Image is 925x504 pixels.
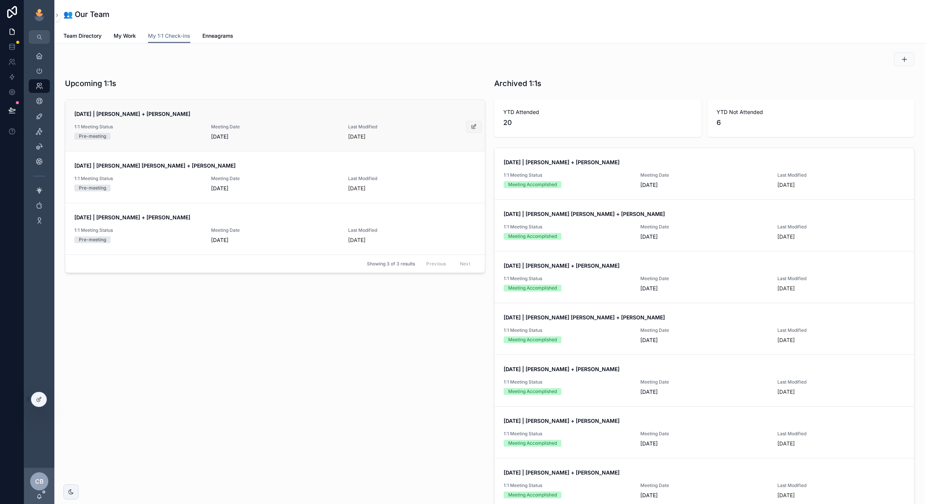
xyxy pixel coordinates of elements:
span: 20 [503,117,692,128]
a: My 1:1 Check-ins [148,29,190,43]
span: 1:1 Meeting Status [504,172,631,178]
span: [DATE] [640,285,768,292]
span: My Work [114,32,136,40]
div: Pre-meeting [79,133,106,140]
span: [DATE] [640,440,768,447]
span: Last Modified [777,327,905,333]
span: [DATE] [211,236,339,244]
strong: [DATE] | [PERSON_NAME] + [PERSON_NAME] [504,366,620,372]
a: [DATE] | [PERSON_NAME] + [PERSON_NAME]1:1 Meeting StatusPre-meetingMeeting Date[DATE]Last Modifie... [65,100,485,151]
span: Meeting Date [211,124,339,130]
strong: [DATE] | [PERSON_NAME] + [PERSON_NAME] [504,262,620,269]
strong: [DATE] | [PERSON_NAME] [PERSON_NAME] + [PERSON_NAME] [504,211,665,217]
span: Meeting Date [640,224,768,230]
span: 1:1 Meeting Status [504,327,631,333]
span: 1:1 Meeting Status [504,431,631,437]
span: 1:1 Meeting Status [504,379,631,385]
span: Last Modified [777,431,905,437]
span: [DATE] [211,185,339,192]
span: 1:1 Meeting Status [74,176,202,182]
span: Last Modified [348,176,476,182]
span: Last Modified [777,379,905,385]
span: Team Directory [63,32,102,40]
span: Last Modified [777,276,905,282]
span: Last Modified [777,224,905,230]
a: [DATE] | [PERSON_NAME] + [PERSON_NAME]1:1 Meeting StatusMeeting AccomplishedMeeting Date[DATE]Las... [495,148,914,199]
span: CB [35,477,44,486]
p: [DATE] [348,133,365,140]
strong: [DATE] | [PERSON_NAME] + [PERSON_NAME] [504,418,620,424]
strong: [DATE] | [PERSON_NAME] + [PERSON_NAME] [504,159,620,165]
p: [DATE] [777,285,795,292]
span: Meeting Date [640,172,768,178]
a: [DATE] | [PERSON_NAME] + [PERSON_NAME]1:1 Meeting StatusMeeting AccomplishedMeeting Date[DATE]Las... [495,251,914,303]
span: Last Modified [348,124,476,130]
span: Meeting Date [640,482,768,489]
div: Meeting Accomplished [508,181,557,188]
strong: [DATE] | [PERSON_NAME] + [PERSON_NAME] [74,214,190,220]
span: 6 [717,117,906,128]
span: [DATE] [640,492,768,499]
a: [DATE] | [PERSON_NAME] + [PERSON_NAME]1:1 Meeting StatusMeeting AccomplishedMeeting Date[DATE]Las... [495,406,914,458]
span: YTD Not Attended [717,108,906,116]
p: [DATE] [777,440,795,447]
span: Meeting Date [640,431,768,437]
a: [DATE] | [PERSON_NAME] + [PERSON_NAME]1:1 Meeting StatusPre-meetingMeeting Date[DATE]Last Modifie... [65,203,485,254]
h1: 👥 Our Team [63,9,109,20]
strong: [DATE] | [PERSON_NAME] + [PERSON_NAME] [74,111,190,117]
span: 1:1 Meeting Status [504,482,631,489]
a: Enneagrams [202,29,233,44]
p: [DATE] [777,388,795,396]
a: Team Directory [63,29,102,44]
a: [DATE] | [PERSON_NAME] [PERSON_NAME] + [PERSON_NAME]1:1 Meeting StatusPre-meetingMeeting Date[DAT... [65,151,485,203]
a: My Work [114,29,136,44]
div: Pre-meeting [79,236,106,243]
strong: [DATE] | [PERSON_NAME] + [PERSON_NAME] [504,469,620,476]
img: App logo [33,9,45,21]
span: 1:1 Meeting Status [74,227,202,233]
span: Meeting Date [640,276,768,282]
span: Enneagrams [202,32,233,40]
span: Meeting Date [640,379,768,385]
a: [DATE] | [PERSON_NAME] + [PERSON_NAME]1:1 Meeting StatusMeeting AccomplishedMeeting Date[DATE]Las... [495,354,914,406]
strong: [DATE] | [PERSON_NAME] [PERSON_NAME] + [PERSON_NAME] [504,314,665,321]
div: Meeting Accomplished [508,440,557,447]
span: Meeting Date [211,227,339,233]
div: Meeting Accomplished [508,336,557,343]
span: Meeting Date [211,176,339,182]
span: [DATE] [640,388,768,396]
span: [DATE] [640,233,768,240]
span: My 1:1 Check-ins [148,32,190,40]
span: YTD Attended [503,108,692,116]
h1: Upcoming 1:1s [65,78,116,89]
p: [DATE] [777,492,795,499]
span: Last Modified [777,482,905,489]
span: 1:1 Meeting Status [504,276,631,282]
span: [DATE] [640,181,768,189]
p: [DATE] [777,336,795,344]
h1: Archived 1:1s [494,78,541,89]
p: [DATE] [777,181,795,189]
a: [DATE] | [PERSON_NAME] [PERSON_NAME] + [PERSON_NAME]1:1 Meeting StatusMeeting AccomplishedMeeting... [495,199,914,251]
div: Meeting Accomplished [508,492,557,498]
p: [DATE] [348,185,365,192]
span: Showing 3 of 3 results [367,261,415,267]
span: 1:1 Meeting Status [504,224,631,230]
span: Last Modified [777,172,905,178]
div: scrollable content [24,44,54,237]
p: [DATE] [777,233,795,240]
span: [DATE] [211,133,339,140]
a: [DATE] | [PERSON_NAME] [PERSON_NAME] + [PERSON_NAME]1:1 Meeting StatusMeeting AccomplishedMeeting... [495,303,914,354]
span: [DATE] [640,336,768,344]
p: [DATE] [348,236,365,244]
span: Meeting Date [640,327,768,333]
div: Meeting Accomplished [508,285,557,291]
span: Last Modified [348,227,476,233]
div: Meeting Accomplished [508,388,557,395]
strong: [DATE] | [PERSON_NAME] [PERSON_NAME] + [PERSON_NAME] [74,162,236,169]
div: Pre-meeting [79,185,106,191]
span: 1:1 Meeting Status [74,124,202,130]
div: Meeting Accomplished [508,233,557,240]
